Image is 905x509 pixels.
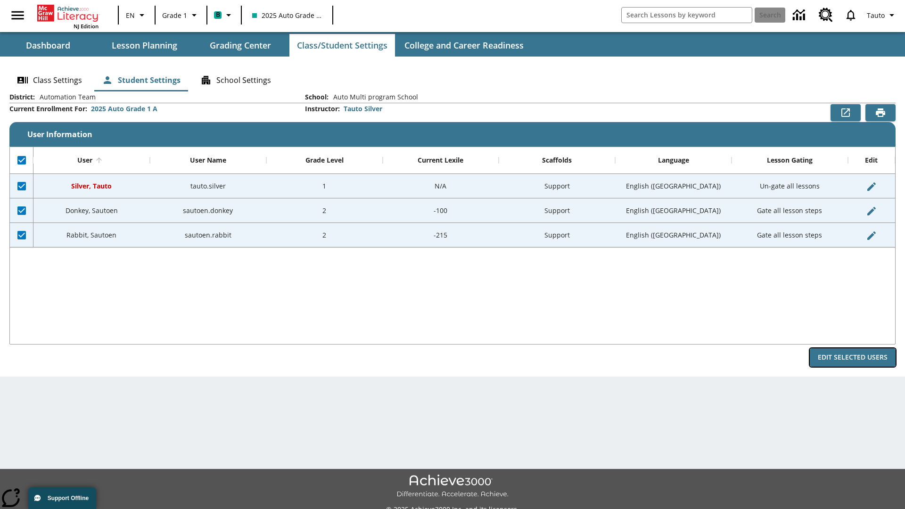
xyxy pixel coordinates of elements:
[867,10,885,20] span: Tauto
[37,4,99,23] a: Home
[266,223,383,247] div: 2
[397,34,531,57] button: College and Career Readiness
[216,9,220,21] span: B
[839,3,863,27] a: Notifications
[74,23,99,30] span: NJ Edition
[831,104,861,121] button: Export to CSV
[150,198,266,223] div: sautoen.donkey
[77,156,92,164] div: User
[542,156,572,164] div: Scaffolds
[266,174,383,198] div: 1
[810,348,896,367] button: Edit Selected Users
[615,174,732,198] div: English (US)
[71,181,112,190] span: Silver, Tauto
[344,104,382,114] div: Tauto Silver
[48,495,89,501] span: Support Offline
[37,3,99,30] div: Home
[150,223,266,247] div: sautoen.rabbit
[66,206,118,215] span: Donkey, Sautoen
[4,1,32,29] button: Open side menu
[615,198,732,223] div: English (US)
[732,223,848,247] div: Gate all lesson steps
[122,7,152,24] button: Language: EN, Select a language
[193,34,288,57] button: Grading Center
[383,174,499,198] div: N/A
[862,202,881,221] button: Edit User
[94,69,188,91] button: Student Settings
[9,93,35,101] h2: District :
[1,34,95,57] button: Dashboard
[190,156,226,164] div: User Name
[27,129,92,140] span: User Information
[787,2,813,28] a: Data Center
[622,8,752,23] input: search field
[210,7,238,24] button: Boost Class color is teal. Change class color
[266,198,383,223] div: 2
[813,2,839,28] a: Resource Center, Will open in new tab
[9,92,896,367] div: User Information
[499,223,615,247] div: Support
[35,92,96,102] span: Automation Team
[9,69,90,91] button: Class Settings
[162,10,187,20] span: Grade 1
[862,226,881,245] button: Edit User
[396,475,509,499] img: Achieve3000 Differentiate Accelerate Achieve
[863,7,901,24] button: Profile/Settings
[862,177,881,196] button: Edit User
[499,174,615,198] div: Support
[289,34,395,57] button: Class/Student Settings
[9,105,87,113] h2: Current Enrollment For :
[193,69,279,91] button: School Settings
[9,69,896,91] div: Class/Student Settings
[28,487,96,509] button: Support Offline
[305,105,340,113] h2: Instructor :
[418,156,463,164] div: Current Lexile
[91,104,157,114] div: 2025 Auto Grade 1 A
[658,156,689,164] div: Language
[66,230,116,239] span: Rabbit, Sautoen
[305,156,344,164] div: Grade Level
[126,10,135,20] span: EN
[252,10,322,20] span: 2025 Auto Grade 1 A
[865,104,896,121] button: Print Preview
[97,34,191,57] button: Lesson Planning
[383,223,499,247] div: -215
[732,174,848,198] div: Un-gate all lessons
[329,92,418,102] span: Auto Multi program School
[767,156,813,164] div: Lesson Gating
[150,174,266,198] div: tauto.silver
[158,7,204,24] button: Grade: Grade 1, Select a grade
[383,198,499,223] div: -100
[732,198,848,223] div: Gate all lesson steps
[499,198,615,223] div: Support
[305,93,329,101] h2: School :
[865,156,878,164] div: Edit
[615,223,732,247] div: English (US)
